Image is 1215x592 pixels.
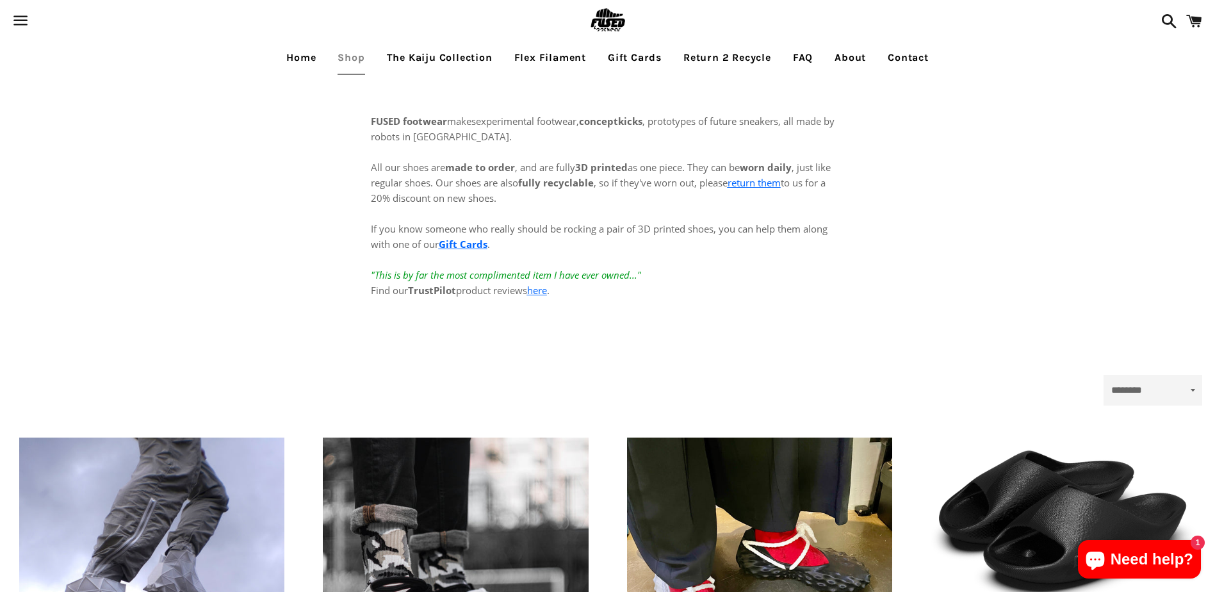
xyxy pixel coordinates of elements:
[439,238,487,251] a: Gift Cards
[505,42,596,74] a: Flex Filament
[579,115,642,127] strong: conceptkicks
[445,161,515,174] strong: made to order
[527,284,547,297] a: here
[783,42,822,74] a: FAQ
[408,284,456,297] strong: TrustPilot
[371,144,845,298] p: All our shoes are , and are fully as one piece. They can be , just like regular shoes. Our shoes ...
[825,42,876,74] a: About
[518,176,594,189] strong: fully recyclable
[674,42,781,74] a: Return 2 Recycle
[371,268,641,281] em: "This is by far the most complimented item I have ever owned..."
[740,161,792,174] strong: worn daily
[1074,540,1205,582] inbox-online-store-chat: Shopify online store chat
[371,115,476,127] span: makes
[575,161,628,174] strong: 3D printed
[598,42,671,74] a: Gift Cards
[371,115,835,143] span: experimental footwear, , prototypes of future sneakers, all made by robots in [GEOGRAPHIC_DATA].
[377,42,502,74] a: The Kaiju Collection
[277,42,325,74] a: Home
[371,115,447,127] strong: FUSED footwear
[728,176,781,189] a: return them
[878,42,938,74] a: Contact
[328,42,374,74] a: Shop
